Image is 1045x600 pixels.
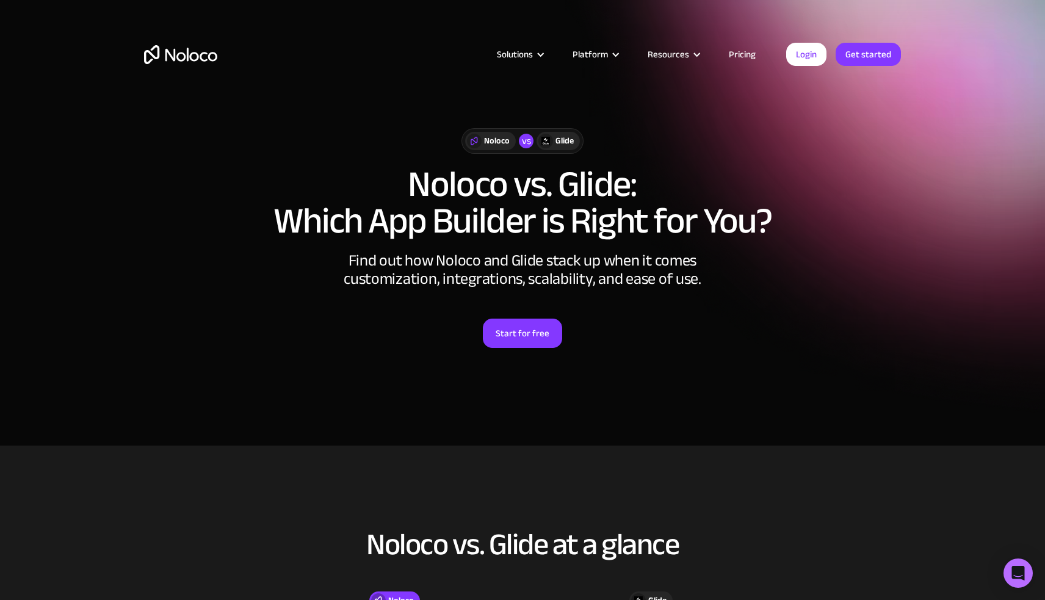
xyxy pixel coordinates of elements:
h1: Noloco vs. Glide: Which App Builder is Right for You? [144,166,901,239]
h2: Noloco vs. Glide at a glance [144,528,901,561]
div: vs [519,134,533,148]
a: home [144,45,217,64]
a: Pricing [714,46,771,62]
div: Open Intercom Messenger [1003,558,1033,588]
div: Solutions [497,46,533,62]
div: Resources [632,46,714,62]
a: Start for free [483,319,562,348]
div: Glide [555,134,574,148]
div: Noloco [484,134,510,148]
div: Solutions [482,46,557,62]
a: Get started [836,43,901,66]
div: Platform [573,46,608,62]
div: Resources [648,46,689,62]
div: Platform [557,46,632,62]
a: Login [786,43,826,66]
div: Find out how Noloco and Glide stack up when it comes customization, integrations, scalability, an... [339,251,706,288]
